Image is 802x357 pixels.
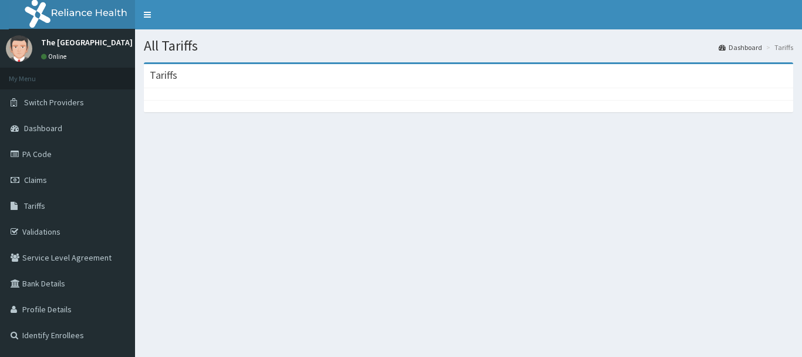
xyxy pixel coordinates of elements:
[719,42,762,52] a: Dashboard
[24,201,45,211] span: Tariffs
[24,123,62,134] span: Dashboard
[763,42,793,52] li: Tariffs
[24,97,84,108] span: Switch Providers
[144,38,793,54] h1: All Tariffs
[41,38,133,46] p: The [GEOGRAPHIC_DATA]
[150,70,177,81] h3: Tariffs
[41,52,69,61] a: Online
[6,35,32,62] img: User Image
[24,175,47,185] span: Claims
